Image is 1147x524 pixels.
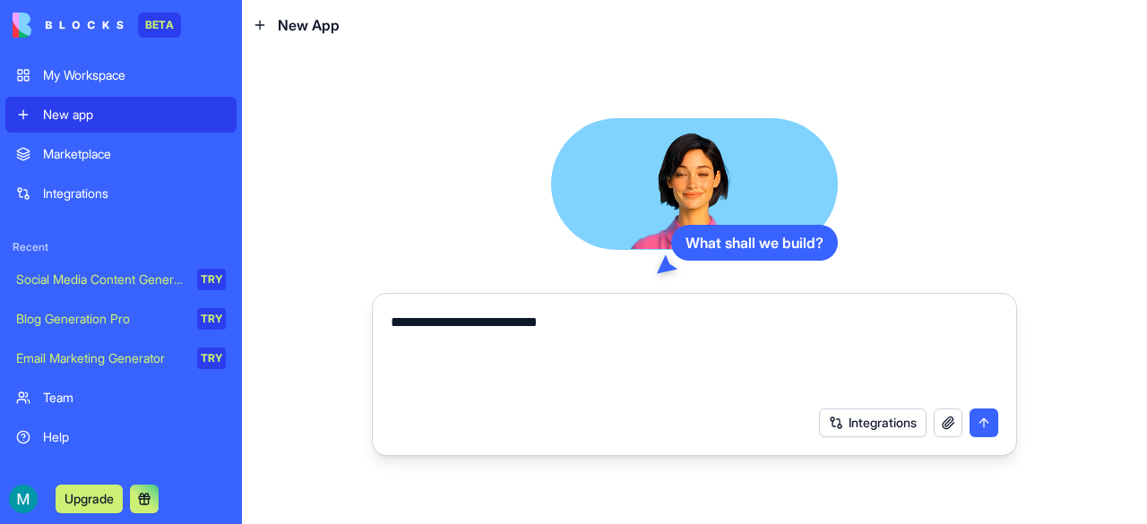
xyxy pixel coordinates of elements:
[16,349,185,367] div: Email Marketing Generator
[16,271,185,288] div: Social Media Content Generator
[5,419,237,455] a: Help
[43,428,226,446] div: Help
[278,14,340,36] span: New App
[56,485,123,513] button: Upgrade
[16,310,185,328] div: Blog Generation Pro
[5,136,237,172] a: Marketplace
[197,269,226,290] div: TRY
[43,66,226,84] div: My Workspace
[5,57,237,93] a: My Workspace
[671,225,838,261] div: What shall we build?
[5,459,237,494] a: Get Started
[197,348,226,369] div: TRY
[5,176,237,211] a: Integrations
[5,97,237,133] a: New app
[5,262,237,297] a: Social Media Content GeneratorTRY
[5,380,237,416] a: Team
[13,13,181,38] a: BETA
[43,145,226,163] div: Marketplace
[56,489,123,507] a: Upgrade
[138,13,181,38] div: BETA
[43,185,226,202] div: Integrations
[5,240,237,254] span: Recent
[5,340,237,376] a: Email Marketing GeneratorTRY
[197,308,226,330] div: TRY
[9,485,38,513] img: ACg8ocLzMuL65fod-tYB4J3NH7BSFFiHwOE5OlWPX8N8ZT77Hk-Hkg=s96-c
[13,13,124,38] img: logo
[43,106,226,124] div: New app
[43,389,226,407] div: Team
[819,408,927,437] button: Integrations
[5,301,237,337] a: Blog Generation ProTRY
